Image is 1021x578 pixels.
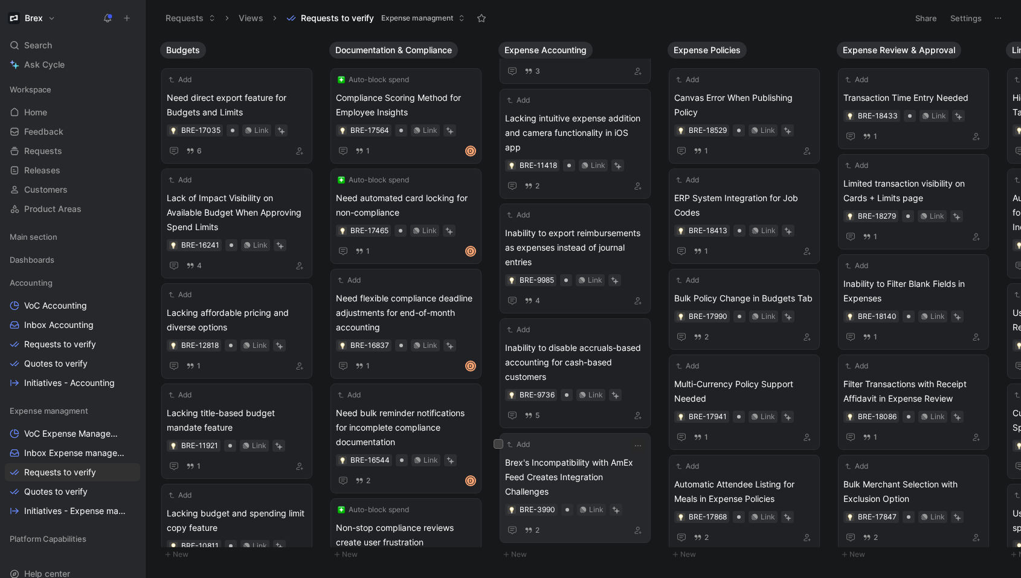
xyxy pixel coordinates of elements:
span: Need bulk reminder notifications for incomplete compliance documentation [336,406,476,449]
button: Add [674,360,701,372]
div: 💡 [846,312,854,321]
button: 💡 [338,126,347,135]
button: Add [167,289,193,301]
span: Documentation & Compliance [335,44,452,56]
div: 💡 [169,126,178,135]
a: VoC Expense Management [5,425,140,443]
button: Add [674,274,701,286]
div: Link [422,225,437,237]
a: Customers [5,181,140,199]
a: AddBulk Merchant Selection with Exclusion OptionLink2 [838,455,989,550]
div: Link [423,124,437,136]
a: AddNeed flexible compliance deadline adjustments for end-of-month accountingLink1D [330,269,482,379]
button: 💡 [507,161,516,170]
a: AddLacking intuitive expense addition and camera functionality in iOS appLink2 [500,89,651,199]
button: 💡 [846,413,854,421]
button: 1 [860,330,880,344]
button: 💡 [169,241,178,249]
div: Link [424,454,438,466]
img: 💡 [677,313,684,321]
span: Canvas Error When Publishing Policy [674,91,814,120]
div: BRE-17990 [689,310,727,323]
button: Budgets [160,42,206,59]
span: 1 [704,434,708,441]
img: 💡 [846,213,854,220]
div: Accounting [5,274,140,292]
div: 💡 [677,413,685,421]
button: 1 [691,245,710,258]
button: 1 [691,431,710,444]
div: BRE-18086 [858,411,897,423]
button: Add [167,74,193,86]
div: Main section [5,228,140,246]
div: Dashboards [5,251,140,269]
span: Product Areas [24,203,82,215]
button: Add [505,324,532,336]
div: BRE-18433 [858,110,898,122]
img: 💡 [170,342,177,350]
span: Multi-Currency Policy Support Needed [674,377,814,406]
span: 2 [366,477,370,484]
span: Lacking intuitive expense addition and camera functionality in iOS app [505,111,645,155]
img: 💡 [846,313,854,321]
span: Filter Transactions with Receipt Affidavit in Expense Review [843,377,984,406]
div: Expense Review & ApprovalNew [832,36,1001,568]
a: AddAutomatic Attendee Listing for Meals in Expense PoliciesLink2 [669,455,820,550]
img: ❇️ [338,176,345,184]
span: 1 [366,248,370,255]
a: Ask Cycle [5,56,140,74]
div: Expense PoliciesNew [663,36,832,568]
div: BRE-17465 [350,225,388,237]
div: D [466,362,475,370]
a: AddNeed direct export feature for Budgets and LimitsLink6 [161,68,312,164]
span: Customers [24,184,68,196]
span: Need direct export feature for Budgets and Limits [167,91,307,120]
a: AddMulti-Currency Policy Support NeededLink1 [669,355,820,450]
span: Expense Accounting [504,44,587,56]
img: 💡 [339,228,346,235]
span: VoC Expense Management [24,428,124,440]
span: Quotes to verify [24,358,88,370]
div: BRE-16544 [350,454,390,466]
span: Search [24,38,52,53]
span: Auto-block spend [349,74,409,86]
span: Dashboards [10,254,54,266]
div: 💡 [677,126,685,135]
span: Inability to Filter Blank Fields in Expenses [843,277,984,306]
div: 💡 [338,226,347,235]
button: 💡 [169,442,178,450]
div: BRE-17564 [350,124,389,136]
span: Lacking affordable pricing and diverse options [167,306,307,335]
a: AddCanvas Error When Publishing PolicyLink1 [669,68,820,164]
div: Workspace [5,80,140,98]
a: AddInability to export reimbursements as expenses instead of journal entriesLink4 [500,204,651,313]
a: Requests [5,142,140,160]
div: BRE-9985 [520,274,554,286]
button: Share [910,10,942,27]
button: Add [167,174,193,186]
button: 1 [184,359,203,373]
button: 💡 [846,212,854,220]
button: Requests to verifyExpense managment [281,9,471,27]
div: BudgetsNew [155,36,324,568]
span: Lack of Impact Visibility on Available Budget When Approving Spend Limits [167,191,307,234]
div: AccountingVoC AccountingInbox AccountingRequests to verifyQuotes to verifyInitiatives - Accounting [5,274,140,392]
div: Documentation & ComplianceNew [324,36,494,568]
div: BRE-17941 [689,411,727,423]
div: Link [930,310,945,323]
button: Expense Accounting [498,42,593,59]
span: Initiatives - Accounting [24,377,115,389]
div: 💡 [507,391,516,399]
div: BRE-16241 [181,239,219,251]
span: Releases [24,164,60,176]
button: ❇️Auto-block spend [336,74,411,86]
button: Add [336,389,362,401]
span: Compliance Scoring Method for Employee Insights [336,91,476,120]
button: 💡 [846,112,854,120]
div: BRE-16837 [350,339,389,352]
div: Expense AccountingNew [494,36,663,568]
img: 💡 [508,277,515,284]
img: Brex [8,12,20,24]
